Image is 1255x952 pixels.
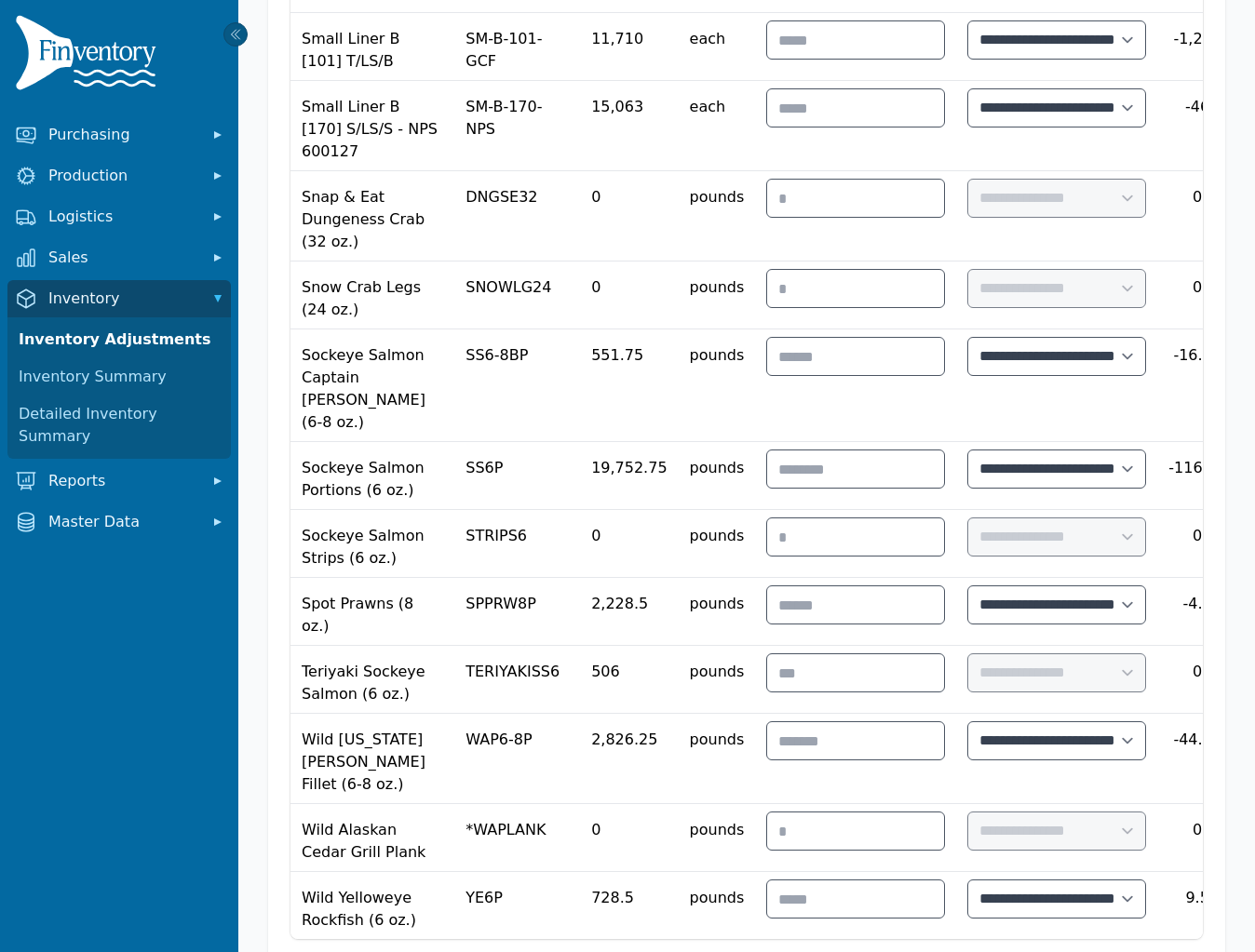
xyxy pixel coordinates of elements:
[580,81,678,171] td: 15,063
[580,804,678,872] td: 0
[48,165,197,187] span: Production
[679,646,756,714] td: pounds
[1157,804,1237,872] td: 0
[679,81,756,171] td: each
[7,116,231,154] button: Purchasing
[290,872,454,940] td: Wild Yelloweye Rockfish (6 oz.)
[1157,171,1237,261] td: 0
[580,171,678,261] td: 0
[679,261,756,329] td: pounds
[454,81,580,171] td: SM-B-170-NPS
[454,329,580,442] td: SS6-8BP
[290,578,454,646] td: Spot Prawns (8 oz.)
[580,261,678,329] td: 0
[48,124,197,146] span: Purchasing
[679,13,756,81] td: each
[290,13,454,81] td: Small Liner B [101] T/LS/B
[580,442,678,510] td: 19,752.75
[454,646,580,714] td: TERIYAKISS6
[679,329,756,442] td: pounds
[454,872,580,940] td: YE6P
[1157,442,1237,510] td: -116.75
[1157,872,1237,940] td: 9.5
[454,261,580,329] td: SNOWLG24
[1157,646,1237,714] td: 0
[1157,714,1237,804] td: -44.25
[290,714,454,804] td: Wild [US_STATE] [PERSON_NAME] Fillet (6-8 oz.)
[290,261,454,329] td: Snow Crab Legs (24 oz.)
[679,578,756,646] td: pounds
[1157,81,1237,171] td: -46
[454,804,580,872] td: *WAPLANK
[580,13,678,81] td: 11,710
[48,511,197,533] span: Master Data
[580,329,678,442] td: 551.75
[679,714,756,804] td: pounds
[580,578,678,646] td: 2,228.5
[15,15,164,98] img: Finventory
[679,442,756,510] td: pounds
[1157,13,1237,81] td: -1,282
[679,804,756,872] td: pounds
[679,171,756,261] td: pounds
[454,510,580,578] td: STRIPS6
[11,321,227,358] a: Inventory Adjustments
[11,396,227,455] a: Detailed Inventory Summary
[580,714,678,804] td: 2,826.25
[454,13,580,81] td: SM-B-101-GCF
[454,714,580,804] td: WAP6-8P
[7,463,231,500] button: Reports
[454,578,580,646] td: SPPRW8P
[48,247,197,269] span: Sales
[48,206,197,228] span: Logistics
[7,503,231,541] button: Master Data
[679,510,756,578] td: pounds
[454,171,580,261] td: DNGSE32
[48,288,197,310] span: Inventory
[7,280,231,317] button: Inventory
[1157,329,1237,442] td: -16.75
[290,329,454,442] td: Sockeye Salmon Captain [PERSON_NAME] (6-8 oz.)
[679,872,756,940] td: pounds
[290,804,454,872] td: Wild Alaskan Cedar Grill Plank
[580,646,678,714] td: 506
[7,198,231,235] button: Logistics
[48,470,197,492] span: Reports
[1157,510,1237,578] td: 0
[11,358,227,396] a: Inventory Summary
[1157,261,1237,329] td: 0
[290,646,454,714] td: Teriyaki Sockeye Salmon (6 oz.)
[1157,578,1237,646] td: -4.5
[290,81,454,171] td: Small Liner B [170] S/LS/S - NPS 600127
[580,872,678,940] td: 728.5
[290,171,454,261] td: Snap & Eat Dungeness Crab (32 oz.)
[580,510,678,578] td: 0
[7,157,231,194] button: Production
[7,239,231,276] button: Sales
[290,442,454,510] td: Sockeye Salmon Portions (6 oz.)
[290,510,454,578] td: Sockeye Salmon Strips (6 oz.)
[454,442,580,510] td: SS6P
